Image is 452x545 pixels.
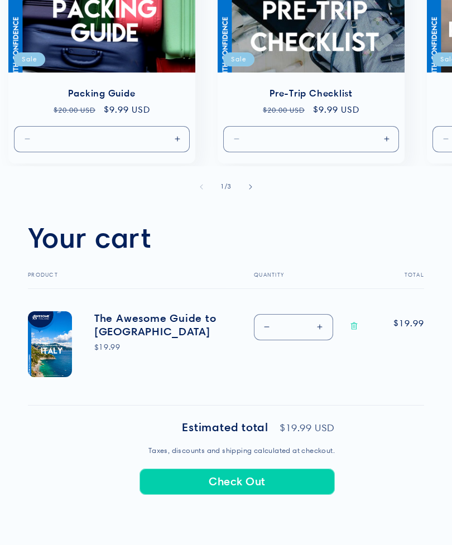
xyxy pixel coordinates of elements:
span: 1 [220,181,225,192]
th: Quantity [226,272,371,289]
th: Product [28,272,226,289]
input: Quantity for Default Title [294,126,330,152]
a: Packing Guide [20,88,184,99]
th: Total [371,272,424,289]
input: Quantity for Default Title [84,126,121,152]
button: Check Out [140,469,335,495]
p: $19.99 USD [280,423,335,433]
a: Pre-Trip Checklist [229,88,393,99]
a: Remove The Awesome Guide to Italy [344,314,364,339]
input: Quantity for The Awesome Guide to Italy [280,314,307,340]
a: The Awesome Guide to [GEOGRAPHIC_DATA] [94,311,226,338]
small: Taxes, discounts and shipping calculated at checkout. [140,445,335,456]
button: Slide left [189,175,214,199]
span: $19.99 [393,317,424,330]
iframe: PayPal-paypal [140,517,335,541]
span: / [225,181,228,192]
div: $19.99 [94,341,226,353]
span: 3 [227,181,232,192]
button: Slide right [238,175,263,199]
h2: Estimated total [182,422,268,433]
h1: Your cart [28,219,151,255]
